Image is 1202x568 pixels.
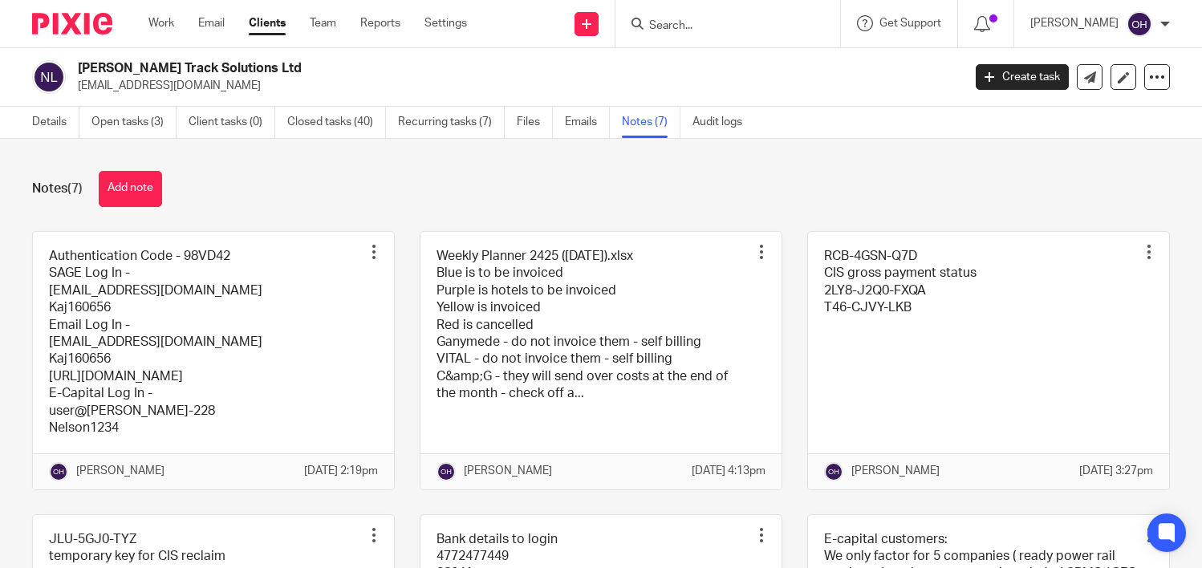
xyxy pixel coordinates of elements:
[78,60,777,77] h2: [PERSON_NAME] Track Solutions Ltd
[622,107,680,138] a: Notes (7)
[692,463,765,479] p: [DATE] 4:13pm
[851,463,940,479] p: [PERSON_NAME]
[198,15,225,31] a: Email
[824,462,843,481] img: svg%3E
[648,19,792,34] input: Search
[32,107,79,138] a: Details
[32,181,83,197] h1: Notes
[360,15,400,31] a: Reports
[148,15,174,31] a: Work
[976,64,1069,90] a: Create task
[287,107,386,138] a: Closed tasks (40)
[99,171,162,207] button: Add note
[424,15,467,31] a: Settings
[398,107,505,138] a: Recurring tasks (7)
[565,107,610,138] a: Emails
[32,13,112,34] img: Pixie
[189,107,275,138] a: Client tasks (0)
[1030,15,1119,31] p: [PERSON_NAME]
[437,462,456,481] img: svg%3E
[464,463,552,479] p: [PERSON_NAME]
[517,107,553,138] a: Files
[310,15,336,31] a: Team
[879,18,941,29] span: Get Support
[1079,463,1153,479] p: [DATE] 3:27pm
[67,182,83,195] span: (7)
[1127,11,1152,37] img: svg%3E
[249,15,286,31] a: Clients
[692,107,754,138] a: Audit logs
[91,107,177,138] a: Open tasks (3)
[76,463,164,479] p: [PERSON_NAME]
[49,462,68,481] img: svg%3E
[78,78,952,94] p: [EMAIL_ADDRESS][DOMAIN_NAME]
[304,463,378,479] p: [DATE] 2:19pm
[32,60,66,94] img: svg%3E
